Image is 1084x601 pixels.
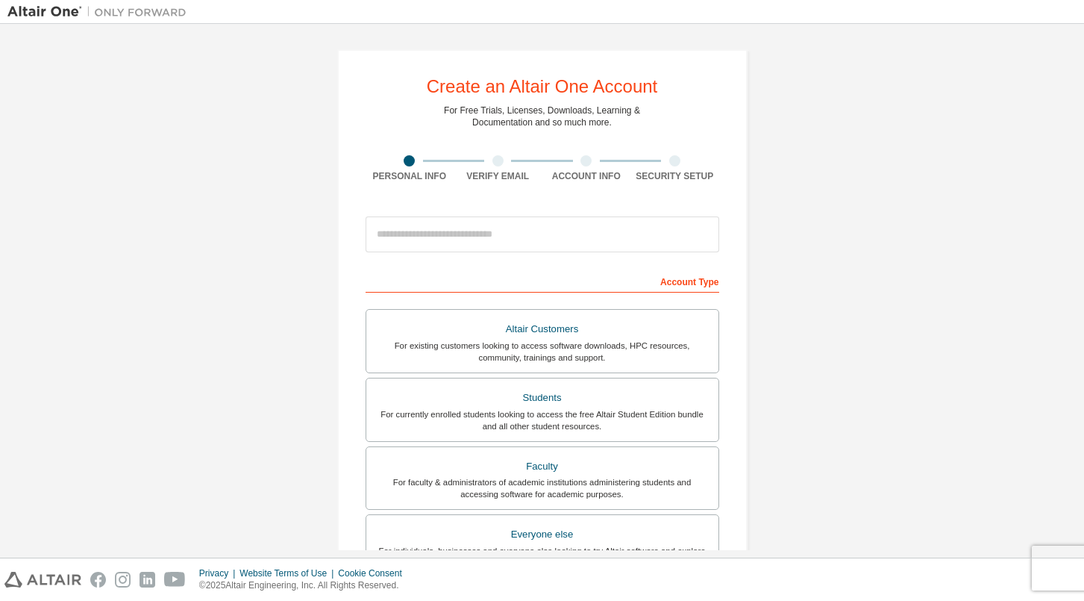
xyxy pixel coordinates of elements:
[199,567,239,579] div: Privacy
[375,456,709,477] div: Faculty
[115,572,131,588] img: instagram.svg
[375,319,709,340] div: Altair Customers
[90,572,106,588] img: facebook.svg
[454,170,542,182] div: Verify Email
[199,579,411,592] p: © 2025 Altair Engineering, Inc. All Rights Reserved.
[366,269,719,293] div: Account Type
[239,567,338,579] div: Website Terms of Use
[140,572,155,588] img: linkedin.svg
[164,572,186,588] img: youtube.svg
[444,105,640,128] div: For Free Trials, Licenses, Downloads, Learning & Documentation and so much more.
[427,78,658,96] div: Create an Altair One Account
[375,340,709,364] div: For existing customers looking to access software downloads, HPC resources, community, trainings ...
[375,476,709,500] div: For faculty & administrators of academic institutions administering students and accessing softwa...
[375,387,709,408] div: Students
[542,170,631,182] div: Account Info
[375,545,709,569] div: For individuals, businesses and everyone else looking to try Altair software and explore our prod...
[375,408,709,432] div: For currently enrolled students looking to access the free Altair Student Edition bundle and all ...
[7,4,194,19] img: Altair One
[338,567,410,579] div: Cookie Consent
[4,572,81,588] img: altair_logo.svg
[375,524,709,545] div: Everyone else
[630,170,719,182] div: Security Setup
[366,170,454,182] div: Personal Info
